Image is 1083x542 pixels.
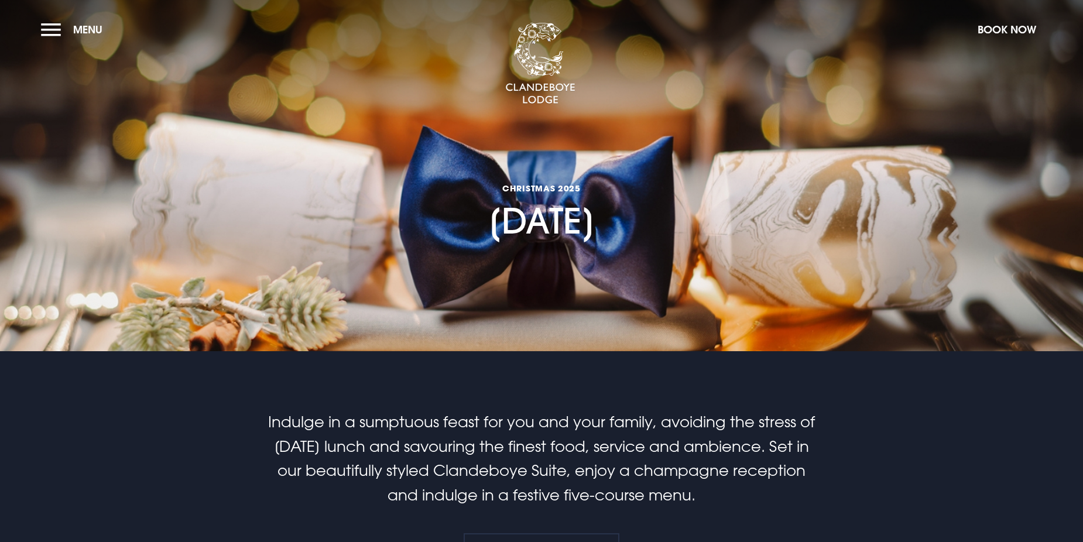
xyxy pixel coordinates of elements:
[505,23,575,105] img: Clandeboye Lodge
[41,17,108,42] button: Menu
[488,115,595,241] h1: [DATE]
[73,23,102,36] span: Menu
[972,17,1042,42] button: Book Now
[488,183,595,194] span: CHRISTMAS 2025
[263,410,820,507] p: Indulge in a sumptuous feast for you and your family, avoiding the stress of [DATE] lunch and sav...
